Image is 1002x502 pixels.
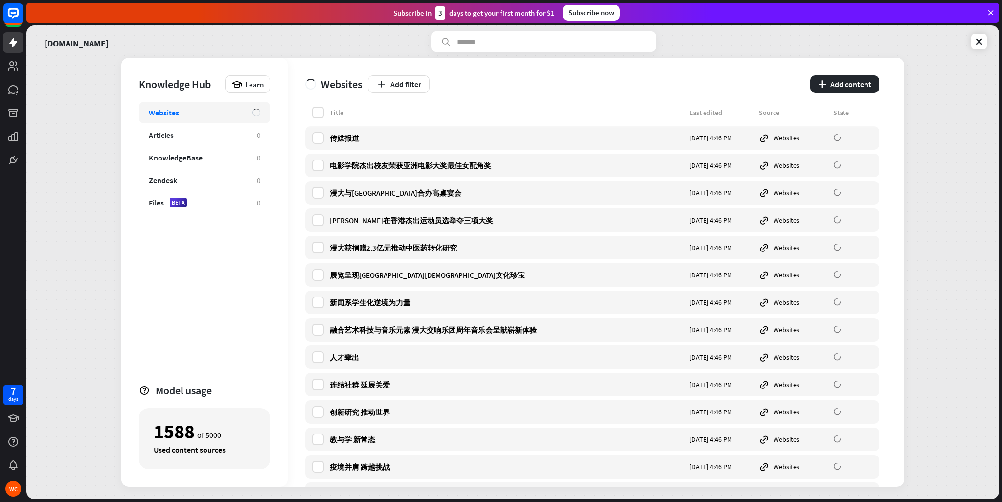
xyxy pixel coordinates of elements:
[689,108,753,117] div: Last edited
[305,77,362,91] div: Websites
[563,5,620,21] div: Subscribe now
[149,130,174,140] div: Articles
[330,188,683,198] div: 浸大与[GEOGRAPHIC_DATA]合办高桌宴会
[689,271,753,279] div: [DATE] 4:46 PM
[689,188,753,197] div: [DATE] 4:46 PM
[330,435,683,444] div: 教与学 新常态
[8,4,37,33] button: Open LiveChat chat widget
[257,153,260,162] div: 0
[759,379,827,390] div: Websites
[156,384,270,397] div: Model usage
[149,153,203,162] div: KnowledgeBase
[759,215,827,226] div: Websites
[759,242,827,253] div: Websites
[330,462,683,472] div: 疫境并肩 跨越挑战
[759,461,827,472] div: Websites
[11,387,16,396] div: 7
[149,175,177,185] div: Zendesk
[330,243,683,252] div: 浸大获捐赠2.3亿元推动中医药转化研究
[3,385,23,405] a: 7 days
[759,270,827,280] div: Websites
[689,216,753,225] div: [DATE] 4:46 PM
[833,108,872,117] div: State
[759,160,827,171] div: Websites
[330,353,683,362] div: 人才辈出
[689,298,753,307] div: [DATE] 4:46 PM
[689,408,753,416] div: [DATE] 4:46 PM
[759,133,827,143] div: Websites
[330,298,683,307] div: 新闻系学生化逆境为力量
[330,161,683,170] div: 电影学院杰出校友荣获亚洲电影大奖最佳女配角奖
[330,134,683,143] div: 传媒报道
[330,408,683,417] div: 创新研究 推动世界
[149,198,164,207] div: Files
[330,216,683,225] div: [PERSON_NAME]在香港杰出运动员选举夺三项大奖
[759,352,827,363] div: Websites
[689,462,753,471] div: [DATE] 4:46 PM
[689,243,753,252] div: [DATE] 4:46 PM
[689,380,753,389] div: [DATE] 4:46 PM
[689,134,753,142] div: [DATE] 4:46 PM
[689,435,753,444] div: [DATE] 4:46 PM
[689,353,753,362] div: [DATE] 4:46 PM
[149,108,179,117] div: Websites
[759,297,827,308] div: Websites
[368,75,430,93] button: Add filter
[154,423,255,440] div: of 5000
[257,198,260,207] div: 0
[689,325,753,334] div: [DATE] 4:46 PM
[257,176,260,185] div: 0
[810,75,879,93] button: plusAdd content
[689,161,753,170] div: [DATE] 4:46 PM
[330,380,683,389] div: 连结社群 延展关爱
[139,77,220,91] div: Knowledge Hub
[154,423,195,440] div: 1588
[435,6,445,20] div: 3
[759,108,827,117] div: Source
[154,445,255,455] div: Used content sources
[330,325,683,335] div: 融合艺术科技与音乐元素 浸大交响乐团周年音乐会呈献崭新体验
[393,6,555,20] div: Subscribe in days to get your first month for $1
[759,407,827,417] div: Websites
[45,31,109,52] a: [DOMAIN_NAME]
[5,481,21,497] div: WC
[330,271,683,280] div: 展览呈现[GEOGRAPHIC_DATA][DEMOGRAPHIC_DATA]文化珍宝
[8,396,18,403] div: days
[170,198,187,207] div: BETA
[759,187,827,198] div: Websites
[759,434,827,445] div: Websites
[330,108,683,117] div: Title
[245,80,264,89] span: Learn
[818,80,826,88] i: plus
[759,324,827,335] div: Websites
[257,131,260,140] div: 0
